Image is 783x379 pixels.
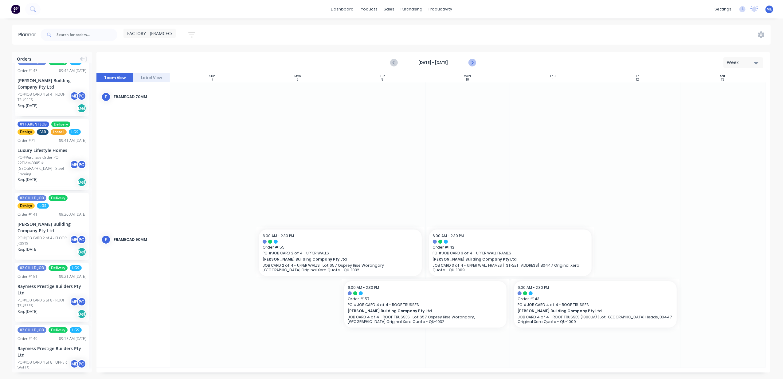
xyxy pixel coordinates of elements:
div: Order # 149 [18,336,37,341]
p: JOB CARD 4 of 4 - ROOF TRUSSES (1800LM) | Lot [GEOGRAPHIC_DATA] Heads, B0447 Original Xero Quote ... [518,315,673,324]
div: Planner [18,31,39,38]
div: PC [77,297,86,306]
div: ME [70,297,79,306]
div: Del [77,309,86,319]
div: Del [77,247,86,257]
p: JOB CARD 4 of 4 - ROOF TRUSSES | Lot 657 Osprey Rise Worongary, [GEOGRAPHIC_DATA] Original Xero Q... [348,315,503,324]
span: PO # JOB CARD 2 of 4 - UPPER WALLS [263,250,418,256]
button: Team View [96,73,133,82]
div: productivity [425,5,455,14]
span: [PERSON_NAME] Building Company Pty Ltd [518,308,657,314]
div: 12 [636,78,639,81]
div: purchasing [397,5,425,14]
span: 6:00 AM - 2:30 PM [263,233,294,238]
div: Mon [294,74,301,78]
p: JOB CARD 2 of 4 - UPPER WALLS | Lot 657 Osprey Rise Worongary, [GEOGRAPHIC_DATA] Original Xero Qu... [263,263,418,272]
div: PO #JOB CARD 2 of 4 - FLOOR JOISTS [18,235,72,246]
div: 13 [721,78,724,81]
div: PC [77,91,86,101]
div: Week [727,59,755,66]
strong: [DATE] - [DATE] [402,60,464,66]
span: 6:00 AM - 2:30 PM [348,285,379,290]
span: 02 CHILD JOB [18,327,46,333]
span: 01 PARENT JOB [18,122,49,127]
p: JOB CARD 3 of 4 - UPPER WALL FRAMES | [STREET_ADDRESS], B0447 Original Xero Quote - QU-1009 [433,263,588,272]
div: Order # 143 [18,68,37,74]
div: Thu [550,74,556,78]
div: 09:15 AM [DATE] [59,336,86,341]
div: 8 [297,78,298,81]
div: PC [77,359,86,369]
div: Del [77,178,86,187]
div: 11 [552,78,554,81]
span: 6:00 AM - 2:30 PM [433,233,464,238]
span: Delivery [51,122,70,127]
span: [PERSON_NAME] Building Company Pty Ltd [263,257,402,262]
div: ME [70,235,79,244]
div: Raymess Prestige Builders Pty Ltd [18,283,86,296]
div: PC [77,160,86,169]
span: Design [18,129,35,135]
span: Order # 143 [518,296,673,302]
img: Factory [11,5,20,14]
div: FRAMECAD 90mm [114,237,165,242]
span: Req. [DATE] [18,177,37,182]
div: 09:26 AM [DATE] [59,212,86,217]
span: Install [51,129,67,135]
div: Raymess Prestige Builders Pty Ltd [18,345,86,358]
span: Delivery [49,265,68,271]
span: Req. [DATE] [18,103,37,109]
span: 6:00 AM - 2:30 PM [518,285,549,290]
span: Order # 157 [348,296,503,302]
span: PO # JOB CARD 4 of 4 - ROOF TRUSSES [518,302,673,308]
button: Week [723,57,763,68]
div: 09:21 AM [DATE] [59,274,86,279]
div: PO #JOB CARD 6 of 6 - ROOF TRUSSES [18,297,72,309]
div: Sat [720,74,725,78]
span: Delivery [49,327,68,333]
span: FACTORY - (FRAMCECAD ONLY) [127,30,190,37]
div: [PERSON_NAME] Building Company Pty Ltd [18,221,86,234]
div: Tue [380,74,385,78]
div: 10 [466,78,469,81]
div: 09:41 AM [DATE] [59,138,86,143]
div: F [101,235,111,244]
div: Order # 71 [18,138,35,143]
span: Req. [DATE] [18,309,37,314]
div: Order # 141 [18,212,37,217]
div: PC [77,235,86,244]
span: LGS [69,129,81,135]
span: LGS [37,203,49,209]
span: [PERSON_NAME] Building Company Pty Ltd [433,257,573,262]
div: Order # 151 [18,274,37,279]
span: Delivery [49,195,68,201]
div: Del [77,104,86,113]
span: Orders [17,56,31,62]
span: Req. [DATE] [18,247,37,252]
div: 09:42 AM [DATE] [59,68,86,74]
div: FRAMECAD 70mm [114,94,165,100]
div: F [101,92,111,102]
div: 7 [212,78,213,81]
div: sales [381,5,397,14]
span: [PERSON_NAME] Building Company Pty Ltd [348,308,487,314]
input: Search for orders... [57,29,117,41]
div: [PERSON_NAME] Building Company Pty Ltd [18,77,86,90]
div: PO #Purchase Order PO-22DIAM-0005 #[GEOGRAPHIC_DATA] - Steel Framing [18,155,72,177]
div: PO #JOB CARD 4 of 6 - UPPER WALLS [18,360,72,371]
span: LGS [70,327,82,333]
span: LGS [70,265,82,271]
span: FAB [37,129,49,135]
span: Order # 142 [433,245,588,250]
button: Label View [133,73,170,82]
span: 02 CHILD JOB [18,265,46,271]
div: Fri [636,74,640,78]
span: PO # JOB CARD 4 of 4 - ROOF TRUSSES [348,302,503,308]
div: ME [70,160,79,169]
div: Wed [464,74,471,78]
div: 9 [382,78,384,81]
div: Sun [209,74,215,78]
span: Order # 155 [263,245,418,250]
div: Luxury Lifestyle Homes [18,147,86,154]
div: settings [711,5,734,14]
